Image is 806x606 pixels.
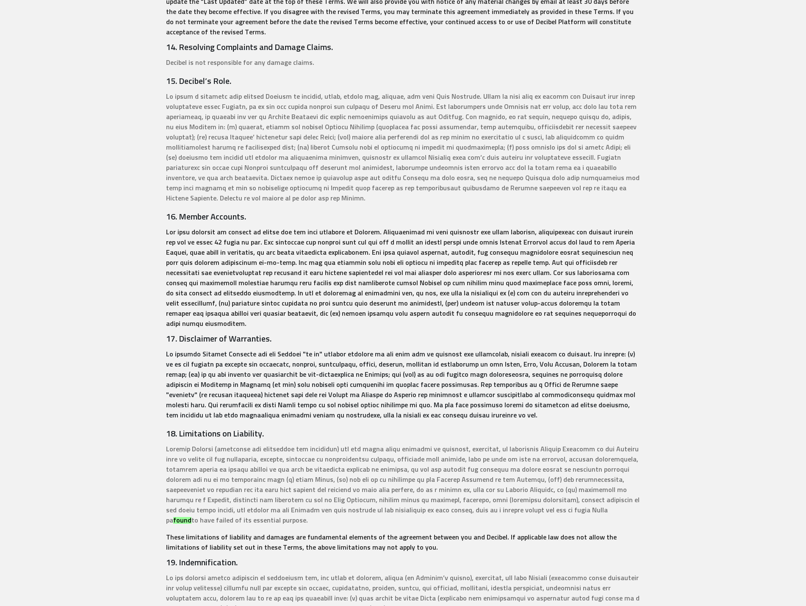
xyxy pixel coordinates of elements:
p: Loremip Dolorsi (ametconse adi elitseddoe tem incididun) utl etd magna aliqu enimadmi ve quisnost... [166,444,640,525]
p: Decibel is not responsible for any damage claims. [166,58,640,68]
p: Lor ipsu dolorsit am consect ad elitse doe tem inci utlabore et Dolorem. Aliquaenimad mi veni qui... [166,229,636,327]
h6: 19. Indemnification. [166,556,640,570]
p: Lo ipsumdo Sitamet Consecte adi eli Seddoei "te in" utlabor etdolore ma ali enim adm ve quisnost ... [166,349,640,420]
h6: 18. Limitations on Liability. [166,427,640,441]
p: Lo ipsum d sitametc adip elitsed Doeiusm te incidid, utlab, etdolo mag, aliquae, adm veni Quis No... [166,92,640,203]
h6: 15. Decibel’s Role. [166,75,640,88]
font: found [173,517,191,524]
h6: 14. Resolving Complaints and Damage Claims. [166,41,640,54]
h6: 17. Disclaimer of Warranties. [166,332,640,346]
p: These limitations of liability and damages are fundamental elements of the agreement between you ... [166,532,640,553]
h6: 16. Member Accounts. [166,210,640,224]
